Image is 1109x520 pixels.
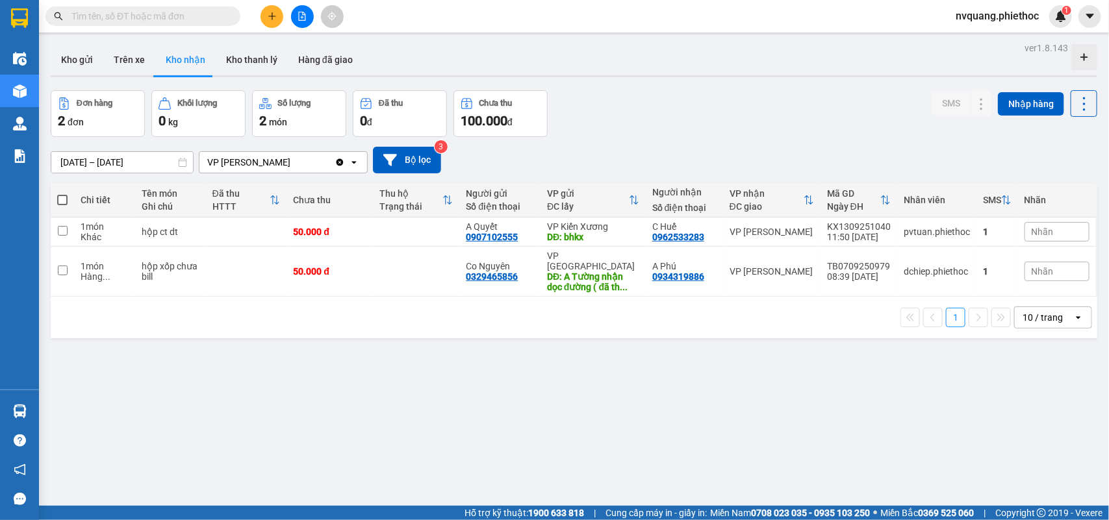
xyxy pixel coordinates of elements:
[723,183,821,217] th: Toggle SortBy
[268,12,277,21] span: plus
[751,508,870,518] strong: 0708 023 035 - 0935 103 250
[212,188,270,199] div: Đã thu
[291,5,314,28] button: file-add
[547,221,639,232] div: VP Kiến Xương
[1073,312,1084,323] svg: open
[292,156,293,169] input: Selected VP Trần Khát Chân.
[252,90,346,137] button: Số lượng2món
[466,188,534,199] div: Người gửi
[14,464,26,476] span: notification
[466,232,518,242] div: 0907102555
[71,9,225,23] input: Tìm tên, số ĐT hoặc mã đơn
[1064,6,1069,15] span: 1
[479,99,513,108] div: Chưa thu
[14,434,26,447] span: question-circle
[259,113,266,129] span: 2
[360,113,367,129] span: 0
[730,201,804,212] div: ĐC giao
[349,157,359,167] svg: open
[932,92,971,115] button: SMS
[946,308,965,327] button: 1
[142,188,199,199] div: Tên món
[81,271,129,282] div: Hàng thông thường
[1084,10,1096,22] span: caret-down
[605,506,707,520] span: Cung cấp máy in - giấy in:
[1037,508,1046,517] span: copyright
[594,506,596,520] span: |
[983,266,1012,277] div: 1
[652,221,717,232] div: C Huế
[206,183,287,217] th: Toggle SortBy
[976,183,1018,217] th: Toggle SortBy
[827,261,891,271] div: TB0709250979
[1032,227,1054,237] span: Nhãn
[547,201,629,212] div: ĐC lấy
[1055,10,1067,22] img: icon-new-feature
[904,195,970,205] div: Nhân viên
[212,201,270,212] div: HTTT
[827,201,880,212] div: Ngày ĐH
[461,113,507,129] span: 100.000
[379,188,442,199] div: Thu hộ
[827,188,880,199] div: Mã GD
[1062,6,1071,15] sup: 1
[288,44,363,75] button: Hàng đã giao
[466,201,534,212] div: Số điện thoại
[13,404,27,418] img: warehouse-icon
[81,195,129,205] div: Chi tiết
[367,117,372,127] span: đ
[58,113,65,129] span: 2
[373,183,459,217] th: Toggle SortBy
[142,227,199,237] div: hộp ct dt
[168,117,178,127] span: kg
[261,5,283,28] button: plus
[159,113,166,129] span: 0
[998,92,1064,116] button: Nhập hàng
[652,271,704,282] div: 0934319886
[466,221,534,232] div: A Quyết
[77,99,112,108] div: Đơn hàng
[13,117,27,130] img: warehouse-icon
[216,44,288,75] button: Kho thanh lý
[827,271,891,282] div: 08:39 [DATE]
[983,227,1012,237] div: 1
[827,221,891,232] div: KX1309251040
[51,152,193,173] input: Select a date range.
[528,508,584,518] strong: 1900 633 818
[620,282,628,292] span: ...
[14,493,26,505] span: message
[1023,311,1063,324] div: 10 / trang
[81,232,129,242] div: Khác
[51,44,103,75] button: Kho gửi
[821,183,897,217] th: Toggle SortBy
[142,201,199,212] div: Ghi chú
[177,99,217,108] div: Khối lượng
[547,188,629,199] div: VP gửi
[155,44,216,75] button: Kho nhận
[945,8,1049,24] span: nvquang.phiethoc
[142,261,199,282] div: hộp xốp chưa bill
[13,149,27,163] img: solution-icon
[827,232,891,242] div: 11:50 [DATE]
[453,90,548,137] button: Chưa thu100.000đ
[435,140,448,153] sup: 3
[103,44,155,75] button: Trên xe
[652,203,717,213] div: Số điện thoại
[54,12,63,21] span: search
[293,227,366,237] div: 50.000 đ
[269,117,287,127] span: món
[278,99,311,108] div: Số lượng
[373,147,441,173] button: Bộ lọc
[730,188,804,199] div: VP nhận
[918,508,974,518] strong: 0369 525 060
[321,5,344,28] button: aim
[466,271,518,282] div: 0329465856
[541,183,646,217] th: Toggle SortBy
[1078,5,1101,28] button: caret-down
[81,221,129,232] div: 1 món
[652,187,717,197] div: Người nhận
[904,266,970,277] div: dchiep.phiethoc
[293,195,366,205] div: Chưa thu
[353,90,447,137] button: Đã thu0đ
[983,195,1001,205] div: SMS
